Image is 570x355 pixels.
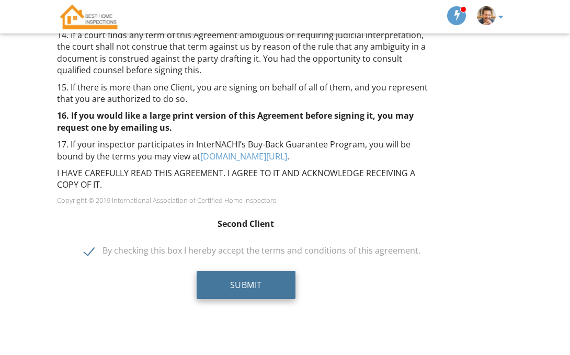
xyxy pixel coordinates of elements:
[200,151,287,162] a: [DOMAIN_NAME][URL]
[57,196,435,204] p: Copyright © 2019 International Association of Certified Home Inspectors
[57,3,121,31] img: Base Solo Company
[197,271,295,299] button: Submit
[477,6,496,25] img: younginspector.jpg
[218,218,274,230] strong: Second Client
[57,167,435,191] p: I HAVE CAREFULLY READ THIS AGREEMENT. I AGREE TO IT AND ACKNOWLEDGE RECEIVING A COPY OF IT.
[57,82,435,105] p: 15. If there is more than one Client, you are signing on behalf of all of them, and you represent...
[84,246,420,259] label: By checking this box I hereby accept the terms and conditions of this agreement.
[57,29,435,76] p: 14. If a court finds any term of this Agreement ambiguous or requiring judicial interpretation, t...
[57,139,435,162] p: 17. If your inspector participates in InterNACHI’s Buy-Back Guarantee Program, you will be bound ...
[57,110,435,133] p: 16. If you would like a large print version of this Agreement before signing it, you may request ...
